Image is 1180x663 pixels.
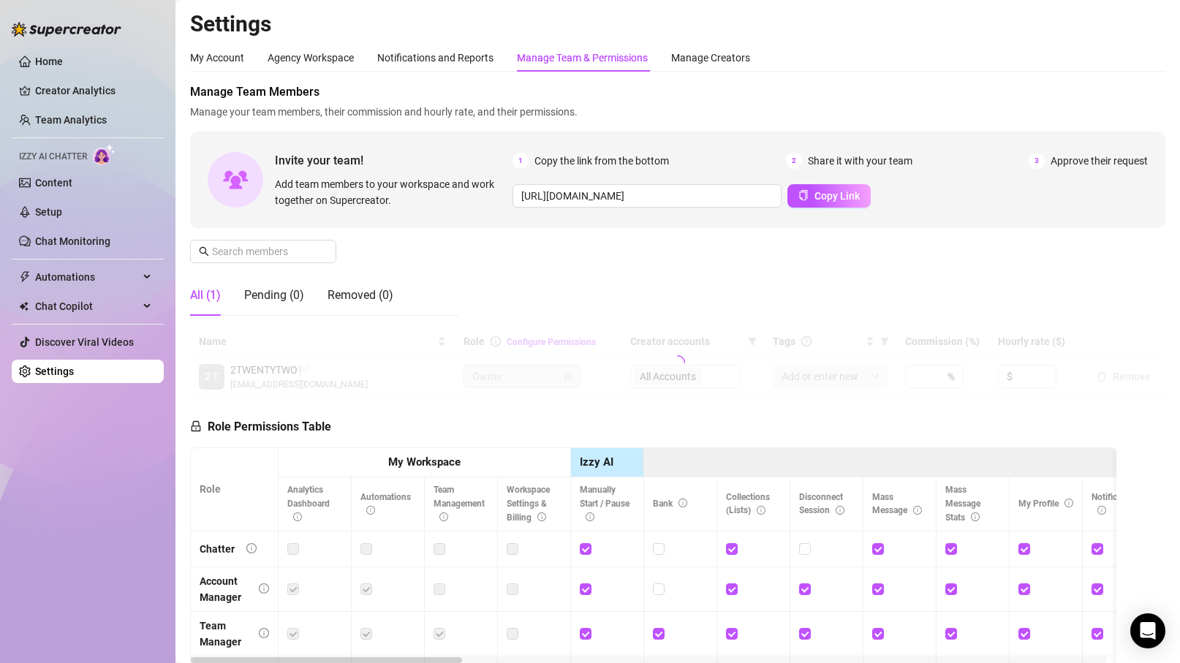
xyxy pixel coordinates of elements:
h2: Settings [190,10,1165,38]
span: Workspace Settings & Billing [507,485,550,523]
span: Add team members to your workspace and work together on Supercreator. [275,176,507,208]
span: Disconnect Session [799,492,844,516]
span: info-circle [1097,506,1106,515]
div: My Account [190,50,244,66]
span: info-circle [259,583,269,594]
span: info-circle [678,499,687,507]
span: Team Management [434,485,485,523]
span: Manage your team members, their commission and hourly rate, and their permissions. [190,104,1165,120]
span: info-circle [293,512,302,521]
span: info-circle [586,512,594,521]
span: Automations [360,492,411,516]
span: info-circle [1064,499,1073,507]
span: 2 [786,153,802,169]
span: Collections (Lists) [726,492,770,516]
span: Invite your team! [275,151,513,170]
div: Manage Team & Permissions [517,50,648,66]
div: Manage Creators [671,50,750,66]
a: Setup [35,206,62,218]
a: Settings [35,365,74,377]
span: Bank [653,499,687,509]
span: 1 [513,153,529,169]
div: Notifications and Reports [377,50,493,66]
span: Notifications [1092,492,1141,516]
span: Automations [35,265,139,289]
strong: My Workspace [388,455,461,469]
span: info-circle [259,628,269,638]
span: loading [670,355,685,370]
span: My Profile [1018,499,1073,509]
span: Manage Team Members [190,83,1165,101]
div: Open Intercom Messenger [1130,613,1165,648]
div: Account Manager [200,573,247,605]
span: Chat Copilot [35,295,139,318]
span: info-circle [439,512,448,521]
span: info-circle [246,543,257,553]
div: Pending (0) [244,287,304,304]
span: Approve their request [1051,153,1148,169]
button: Copy Link [787,184,871,208]
span: thunderbolt [19,271,31,283]
span: search [199,246,209,257]
span: Analytics Dashboard [287,485,330,523]
input: Search members [212,243,316,259]
a: Home [35,56,63,67]
span: info-circle [757,506,765,515]
th: Role [191,448,279,531]
img: Chat Copilot [19,301,29,311]
h5: Role Permissions Table [190,418,331,436]
div: Chatter [200,541,235,557]
span: Manually Start / Pause [580,485,629,523]
img: logo-BBDzfeDw.svg [12,22,121,37]
span: info-circle [971,512,980,521]
span: Copy Link [814,190,860,202]
span: Copy the link from the bottom [534,153,669,169]
div: Agency Workspace [268,50,354,66]
a: Team Analytics [35,114,107,126]
span: Share it with your team [808,153,912,169]
span: lock [190,420,202,432]
span: info-circle [537,512,546,521]
a: Content [35,177,72,189]
div: Removed (0) [328,287,393,304]
div: Team Manager [200,618,247,650]
span: info-circle [366,506,375,515]
span: Mass Message Stats [945,485,980,523]
div: All (1) [190,287,221,304]
strong: Izzy AI [580,455,613,469]
a: Chat Monitoring [35,235,110,247]
img: AI Chatter [93,144,116,165]
span: Izzy AI Chatter [19,150,87,164]
span: 3 [1029,153,1045,169]
a: Discover Viral Videos [35,336,134,348]
span: Mass Message [872,492,922,516]
span: info-circle [913,506,922,515]
a: Creator Analytics [35,79,152,102]
span: copy [798,190,809,200]
span: info-circle [836,506,844,515]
